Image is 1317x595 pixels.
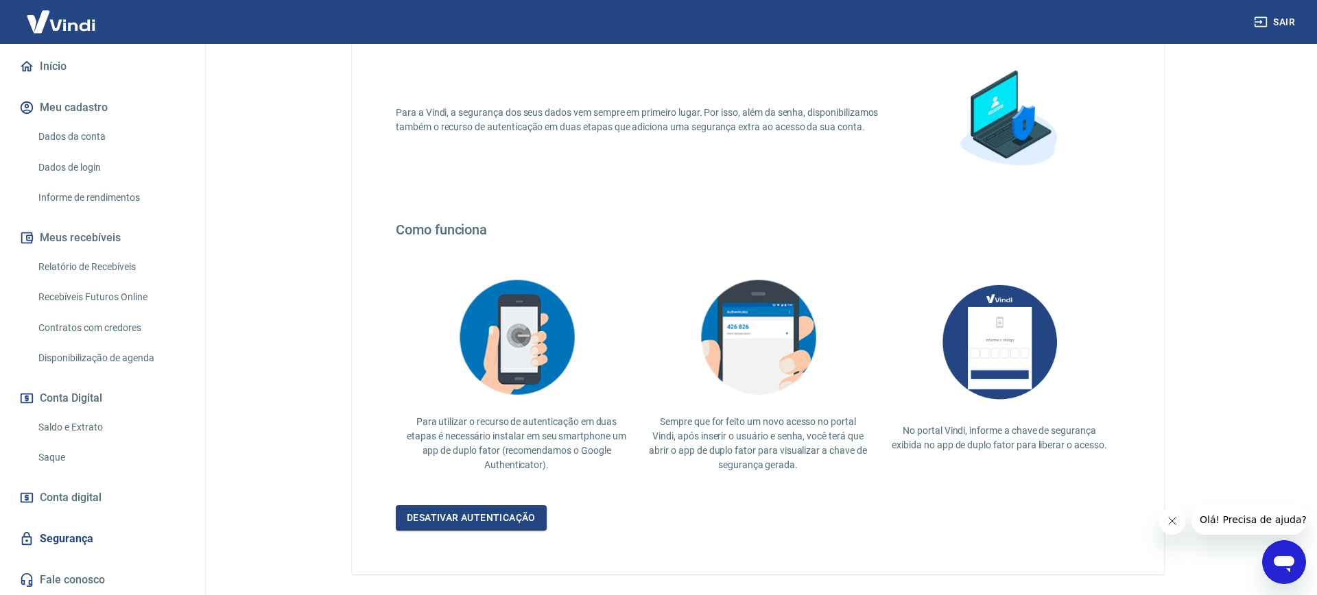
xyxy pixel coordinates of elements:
[939,51,1076,189] img: explication-mfa1.88a31355a892c34851cc.png
[689,271,827,404] img: explication-mfa3.c449ef126faf1c3e3bb9.png
[396,505,547,531] a: Desativar autenticação
[1262,540,1306,584] iframe: Botão para abrir a janela de mensagens
[1159,507,1186,535] iframe: Fechar mensagem
[33,283,189,311] a: Recebíveis Futuros Online
[33,184,189,212] a: Informe de rendimentos
[648,415,868,472] p: Sempre que for feito um novo acesso no portal Vindi, após inserir o usuário e senha, você terá qu...
[1251,10,1301,35] button: Sair
[33,253,189,281] a: Relatório de Recebíveis
[33,123,189,151] a: Dados da conta
[16,223,189,253] button: Meus recebíveis
[931,271,1068,413] img: AUbNX1O5CQAAAABJRU5ErkJggg==
[396,106,895,134] p: Para a Vindi, a segurança dos seus dados vem sempre em primeiro lugar. Por isso, além da senha, d...
[448,271,585,404] img: explication-mfa2.908d58f25590a47144d3.png
[407,415,626,472] p: Para utilizar o recurso de autenticação em duas etapas é necessário instalar em seu smartphone um...
[16,93,189,123] button: Meu cadastro
[396,221,1120,238] h4: Como funciona
[16,524,189,554] a: Segurança
[16,51,189,82] a: Início
[40,488,102,507] span: Conta digital
[1191,505,1306,535] iframe: Mensagem da empresa
[16,1,106,42] img: Vindi
[33,413,189,441] a: Saldo e Extrato
[33,344,189,372] a: Disponibilização de agenda
[8,10,115,21] span: Olá! Precisa de ajuda?
[33,154,189,182] a: Dados de login
[33,444,189,472] a: Saque
[890,424,1109,452] p: No portal Vindi, informe a chave de segurança exibida no app de duplo fator para liberar o acesso.
[33,314,189,342] a: Contratos com credores
[16,565,189,595] a: Fale conosco
[16,483,189,513] a: Conta digital
[16,383,189,413] button: Conta Digital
